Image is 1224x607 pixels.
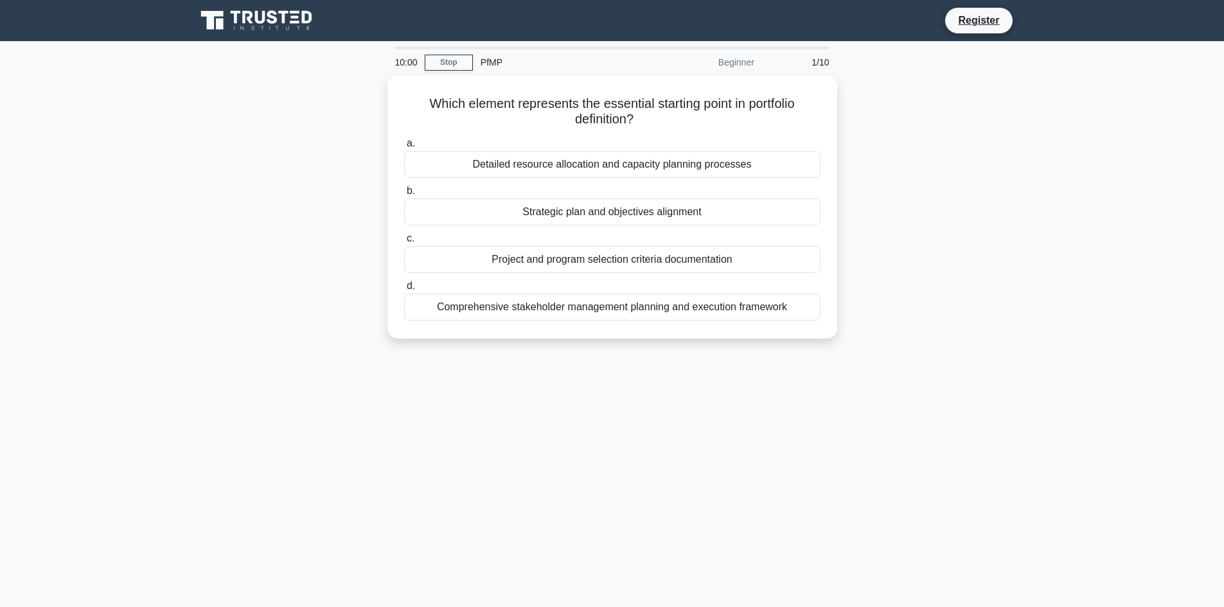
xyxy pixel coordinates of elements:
[425,55,473,71] a: Stop
[403,96,822,128] h5: Which element represents the essential starting point in portfolio definition?
[473,49,650,75] div: PfMP
[387,49,425,75] div: 10:00
[404,246,820,273] div: Project and program selection criteria documentation
[407,137,415,148] span: a.
[762,49,837,75] div: 1/10
[407,233,414,243] span: c.
[404,198,820,225] div: Strategic plan and objectives alignment
[404,151,820,178] div: Detailed resource allocation and capacity planning processes
[407,280,415,291] span: d.
[950,12,1007,28] a: Register
[650,49,762,75] div: Beginner
[404,294,820,321] div: Comprehensive stakeholder management planning and execution framework
[407,185,415,196] span: b.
